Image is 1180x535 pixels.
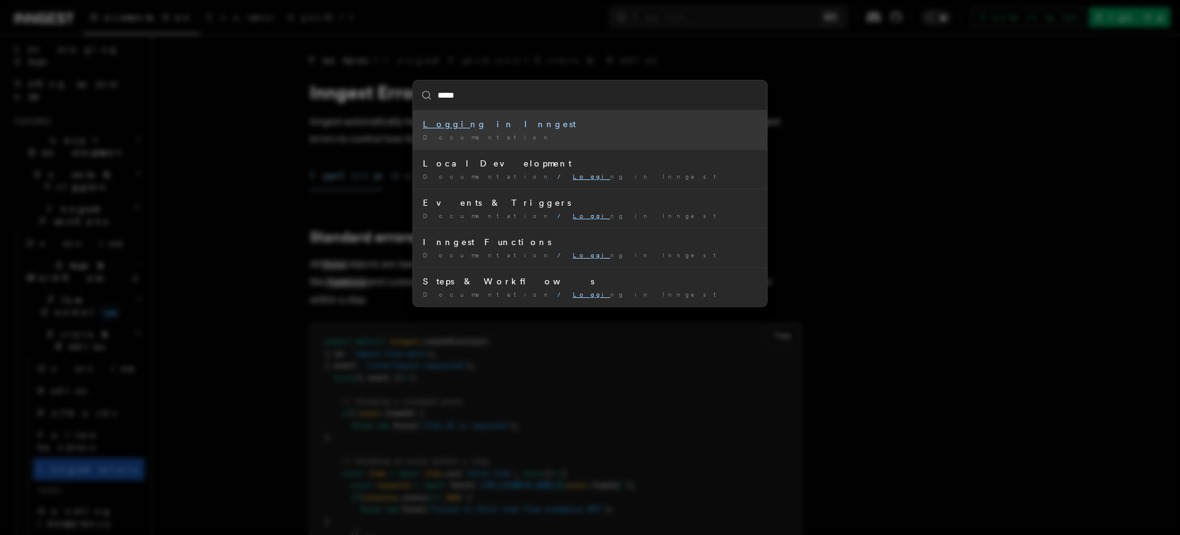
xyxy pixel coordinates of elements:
span: ng in Inngest [573,291,724,298]
span: / [557,212,568,219]
div: Steps & Workflows [423,275,757,287]
div: Local Development [423,157,757,170]
span: Documentation [423,212,553,219]
div: Inngest Functions [423,236,757,248]
span: / [557,173,568,180]
mark: Loggi [573,212,610,219]
mark: Loggi [573,173,610,180]
span: ng in Inngest [573,212,724,219]
span: / [557,251,568,259]
span: Documentation [423,133,553,141]
span: Documentation [423,291,553,298]
mark: Loggi [423,119,470,129]
span: Documentation [423,173,553,180]
mark: Loggi [573,251,610,259]
span: Documentation [423,251,553,259]
mark: Loggi [573,291,610,298]
span: / [557,291,568,298]
div: ng in Inngest [423,118,757,130]
span: ng in Inngest [573,173,724,180]
div: Events & Triggers [423,197,757,209]
span: ng in Inngest [573,251,724,259]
